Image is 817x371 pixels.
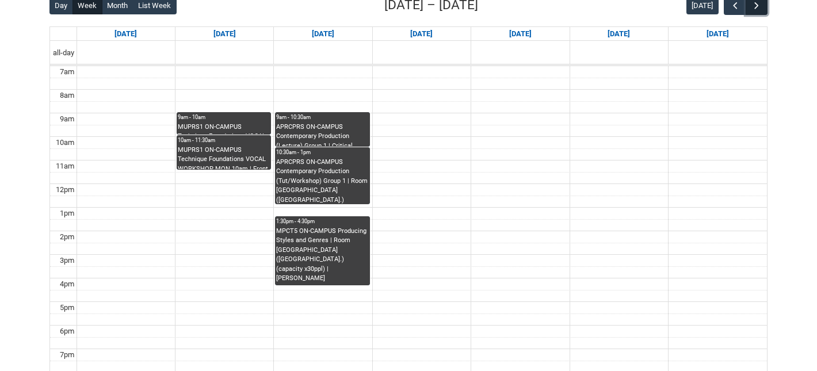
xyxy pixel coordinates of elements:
[58,113,77,125] div: 9am
[507,27,534,41] a: Go to September 18, 2025
[58,66,77,78] div: 7am
[276,148,368,156] div: 10:30am - 1pm
[276,113,368,121] div: 9am - 10:30am
[58,231,77,243] div: 2pm
[276,217,368,225] div: 1:30pm - 4:30pm
[704,27,731,41] a: Go to September 20, 2025
[276,123,368,147] div: APRCPRS ON-CAMPUS Contemporary Production (Lecture) Group 1 | Critical Listening Room ([GEOGRAPHI...
[178,146,270,170] div: MUPRS1 ON-CAMPUS Technique Foundations VOCAL WORKSHOP MON 10am | Front space ([GEOGRAPHIC_DATA].)...
[276,158,368,204] div: APRCPRS ON-CAMPUS Contemporary Production (Tut/Workshop) Group 1 | Room [GEOGRAPHIC_DATA] ([GEOGR...
[54,137,77,148] div: 10am
[54,160,77,172] div: 11am
[58,302,77,313] div: 5pm
[58,349,77,361] div: 7pm
[178,136,270,144] div: 10am - 11:30am
[51,47,77,59] span: all-day
[58,278,77,290] div: 4pm
[178,113,270,121] div: 9am - 10am
[408,27,435,41] a: Go to September 17, 2025
[276,227,368,284] div: MPCT5 ON-CAMPUS Producing Styles and Genres | Room [GEOGRAPHIC_DATA] ([GEOGRAPHIC_DATA].) (capaci...
[178,123,270,135] div: MUPRS1 ON-CAMPUS Technique Foundations VOCAL TECHNIQUE MON 9am | Front space ([GEOGRAPHIC_DATA].)...
[58,208,77,219] div: 1pm
[211,27,238,41] a: Go to September 15, 2025
[112,27,139,41] a: Go to September 14, 2025
[605,27,632,41] a: Go to September 19, 2025
[58,90,77,101] div: 8am
[54,184,77,196] div: 12pm
[58,326,77,337] div: 6pm
[310,27,337,41] a: Go to September 16, 2025
[58,255,77,266] div: 3pm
